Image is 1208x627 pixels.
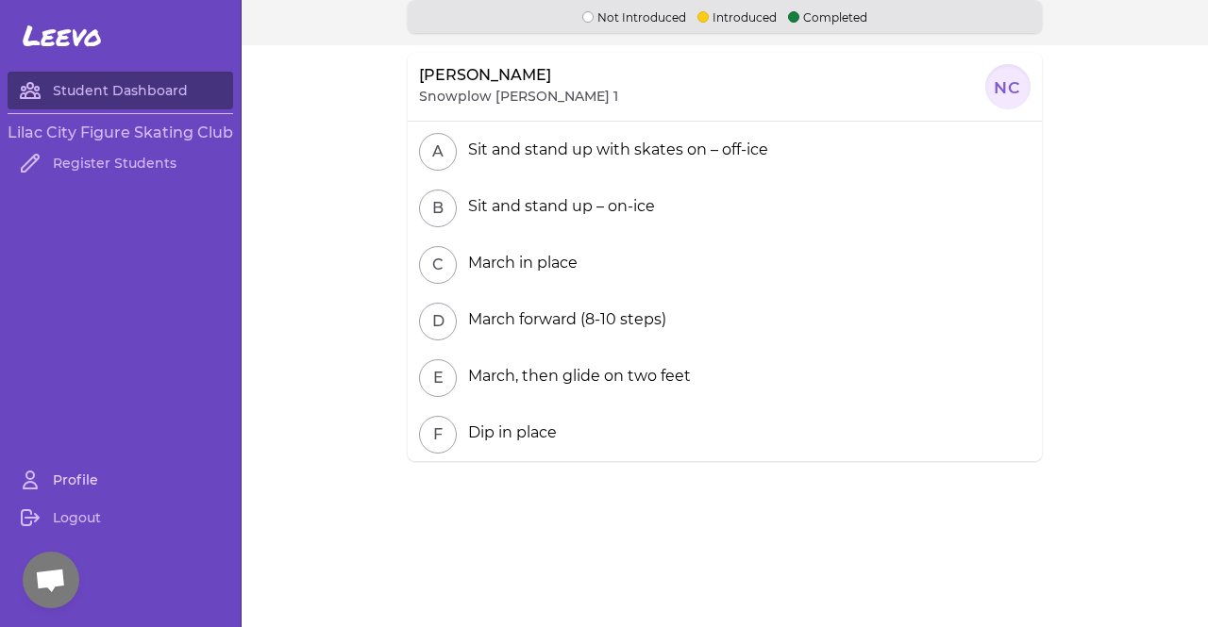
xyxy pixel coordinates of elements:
[419,133,457,171] button: A
[8,72,233,109] a: Student Dashboard
[8,122,233,144] h3: Lilac City Figure Skating Club
[461,365,691,388] div: March, then glide on two feet
[697,8,777,25] p: Introduced
[461,195,655,218] div: Sit and stand up – on-ice
[23,552,79,608] a: Open chat
[461,252,578,274] div: March in place
[419,359,457,397] button: E
[461,308,666,331] div: March forward (8-10 steps)
[419,87,618,106] p: Snowplow [PERSON_NAME] 1
[8,144,233,182] a: Register Students
[582,8,686,25] p: Not Introduced
[23,19,102,53] span: Leevo
[419,416,457,454] button: F
[788,8,867,25] p: Completed
[419,303,457,340] button: D
[419,190,457,227] button: B
[461,139,768,161] div: Sit and stand up with skates on – off-ice
[8,499,233,536] a: Logout
[461,421,557,444] div: Dip in place
[8,461,233,499] a: Profile
[419,246,457,284] button: C
[419,64,551,87] p: [PERSON_NAME]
